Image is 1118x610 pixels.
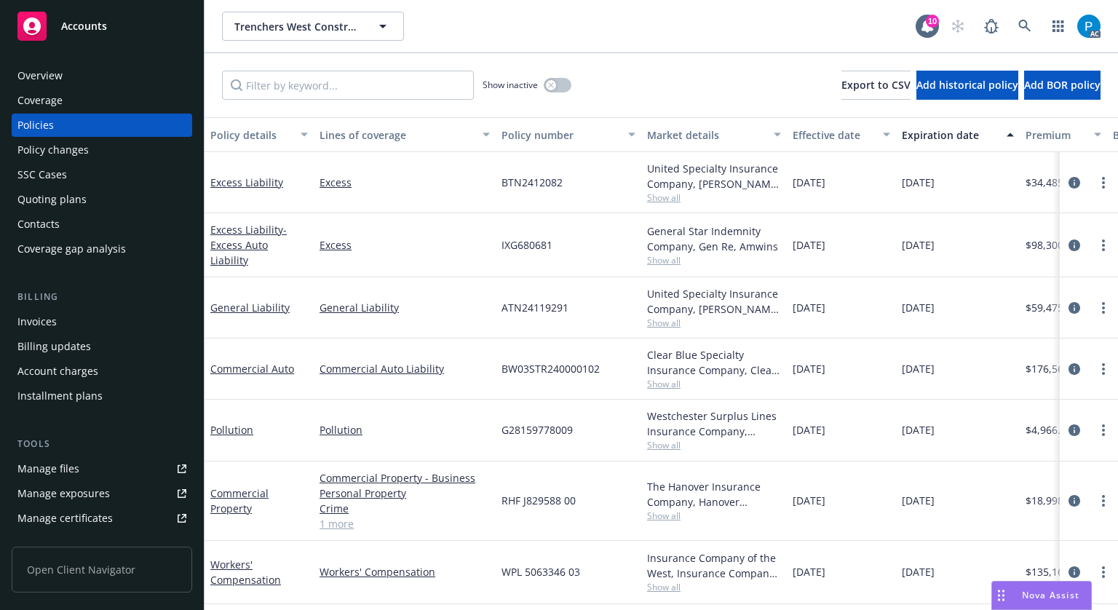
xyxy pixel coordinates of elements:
a: SSC Cases [12,163,192,186]
a: Coverage [12,89,192,112]
button: Premium [1020,117,1107,152]
a: Overview [12,64,192,87]
span: [DATE] [902,300,935,315]
a: circleInformation [1066,421,1083,439]
span: BTN2412082 [501,175,563,190]
a: Excess Liability [210,175,283,189]
div: Market details [647,127,765,143]
div: The Hanover Insurance Company, Hanover Insurance Group [647,479,781,510]
div: General Star Indemnity Company, Gen Re, Amwins [647,223,781,254]
a: Contacts [12,213,192,236]
div: Coverage gap analysis [17,237,126,261]
div: Policy number [501,127,619,143]
span: Show all [647,510,781,522]
div: Manage files [17,457,79,480]
a: Manage certificates [12,507,192,530]
span: Show all [647,581,781,593]
a: Commercial Auto [210,362,294,376]
a: more [1095,360,1112,378]
a: Account charges [12,360,192,383]
a: Invoices [12,310,192,333]
span: $135,163.00 [1026,564,1084,579]
span: BW03STR240000102 [501,361,600,376]
button: Effective date [787,117,896,152]
a: Workers' Compensation [210,558,281,587]
button: Expiration date [896,117,1020,152]
a: Start snowing [943,12,972,41]
span: - Excess Auto Liability [210,223,287,267]
span: [DATE] [793,237,825,253]
a: Commercial Auto Liability [320,361,490,376]
a: Workers' Compensation [320,564,490,579]
div: Policy changes [17,138,89,162]
div: United Specialty Insurance Company, [PERSON_NAME] Insurance, Risk Transfer Partners [647,286,781,317]
div: Manage exposures [17,482,110,505]
div: Insurance Company of the West, Insurance Company of the West (ICW) [647,550,781,581]
a: Search [1010,12,1039,41]
span: Show all [647,254,781,266]
span: $18,998.00 [1026,493,1078,508]
span: Open Client Navigator [12,547,192,593]
span: WPL 5063346 03 [501,564,580,579]
a: Manage exposures [12,482,192,505]
a: Excess Liability [210,223,287,267]
div: Installment plans [17,384,103,408]
a: circleInformation [1066,360,1083,378]
a: 1 more [320,516,490,531]
a: General Liability [320,300,490,315]
button: Trenchers West Construction Co., Inc. [222,12,404,41]
span: Accounts [61,20,107,32]
a: more [1095,237,1112,254]
button: Policy details [205,117,314,152]
span: [DATE] [793,422,825,437]
a: circleInformation [1066,492,1083,510]
a: more [1095,492,1112,510]
span: Nova Assist [1022,589,1079,601]
div: Contacts [17,213,60,236]
span: Show all [647,378,781,390]
div: SSC Cases [17,163,67,186]
span: [DATE] [902,564,935,579]
a: more [1095,174,1112,191]
div: Account charges [17,360,98,383]
button: Market details [641,117,787,152]
div: Invoices [17,310,57,333]
button: Lines of coverage [314,117,496,152]
span: Add BOR policy [1024,78,1101,92]
span: [DATE] [902,361,935,376]
span: [DATE] [902,493,935,508]
a: circleInformation [1066,299,1083,317]
a: circleInformation [1066,563,1083,581]
a: circleInformation [1066,174,1083,191]
div: Drag to move [992,582,1010,609]
div: Overview [17,64,63,87]
button: Export to CSV [841,71,911,100]
a: Pollution [320,422,490,437]
button: Add BOR policy [1024,71,1101,100]
div: Quoting plans [17,188,87,211]
div: Policy details [210,127,292,143]
span: [DATE] [793,175,825,190]
span: G28159778009 [501,422,573,437]
div: Billing [12,290,192,304]
a: Manage files [12,457,192,480]
div: Lines of coverage [320,127,474,143]
span: ATN24119291 [501,300,568,315]
span: [DATE] [793,300,825,315]
span: [DATE] [902,422,935,437]
span: $59,475.00 [1026,300,1078,315]
a: Pollution [210,423,253,437]
div: Manage certificates [17,507,113,530]
div: Premium [1026,127,1085,143]
div: Tools [12,437,192,451]
a: more [1095,563,1112,581]
div: Manage claims [17,531,91,555]
span: IXG680681 [501,237,552,253]
a: Billing updates [12,335,192,358]
span: Show all [647,439,781,451]
span: RHF J829588 00 [501,493,576,508]
a: General Liability [210,301,290,314]
span: Show all [647,191,781,204]
span: [DATE] [902,237,935,253]
a: Excess [320,175,490,190]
